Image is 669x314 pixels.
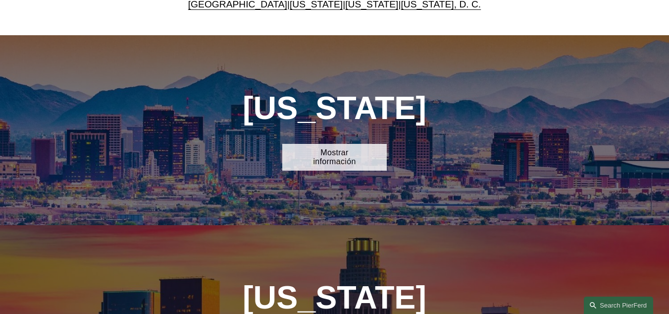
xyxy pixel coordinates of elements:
font: [US_STATE] [243,90,426,126]
a: Mostrar información [282,144,387,171]
font: Mostrar información [313,148,356,166]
